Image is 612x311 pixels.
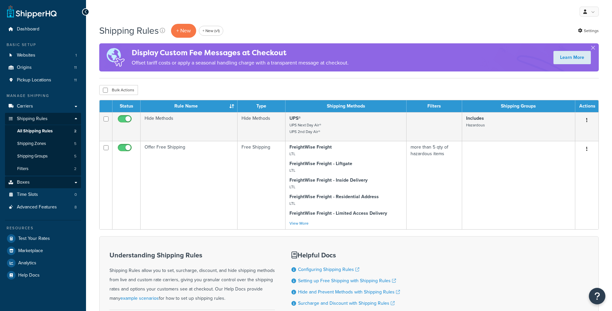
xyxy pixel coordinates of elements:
[5,233,81,244] a: Test Your Rates
[5,225,81,231] div: Resources
[553,51,591,64] a: Learn More
[5,138,81,150] a: Shipping Zones 5
[298,277,396,284] a: Setting up Free Shipping with Shipping Rules
[289,220,309,226] a: View More
[5,113,81,176] li: Shipping Rules
[5,176,81,189] a: Boxes
[575,100,598,112] th: Actions
[17,26,39,32] span: Dashboard
[298,300,395,307] a: Surcharge and Discount with Shipping Rules
[18,248,43,254] span: Marketplace
[466,122,485,128] small: Hazardous
[74,154,76,159] span: 5
[199,26,223,36] a: + New (v1)
[17,180,30,185] span: Boxes
[5,93,81,99] div: Manage Shipping
[74,65,77,70] span: 11
[132,47,349,58] h4: Display Custom Fee Messages at Checkout
[238,141,285,229] td: Free Shipping
[5,138,81,150] li: Shipping Zones
[17,128,53,134] span: All Shipping Rules
[5,23,81,35] a: Dashboard
[5,163,81,175] a: Filters 2
[17,192,38,198] span: Time Slots
[74,141,76,147] span: 5
[17,116,48,122] span: Shipping Rules
[18,236,50,242] span: Test Your Rates
[298,289,400,295] a: Hide and Prevent Methods with Shipping Rules
[17,104,33,109] span: Carriers
[289,115,301,122] strong: UPS®
[289,122,321,135] small: UPS Next Day Air® UPS 2nd Day Air®
[5,74,81,86] li: Pickup Locations
[298,266,359,273] a: Configuring Shipping Rules
[5,62,81,74] a: Origins 11
[238,100,285,112] th: Type
[5,150,81,162] a: Shipping Groups 5
[120,295,159,302] a: example scenarios
[289,160,352,167] strong: FreightWise Freight - Liftgate
[289,210,387,217] strong: FreightWise Freight - Limited Access Delivery
[5,49,81,62] li: Websites
[289,177,368,184] strong: FreightWise Freight - Inside Delivery
[289,151,295,157] small: LTL
[462,100,575,112] th: Shipping Groups
[5,189,81,201] a: Time Slots 0
[5,113,81,125] a: Shipping Rules
[5,163,81,175] li: Filters
[7,5,57,18] a: ShipperHQ Home
[5,49,81,62] a: Websites 1
[99,43,132,71] img: duties-banner-06bc72dcb5fe05cb3f9472aba00be2ae8eb53ab6f0d8bb03d382ba314ac3c341.png
[238,112,285,141] td: Hide Methods
[289,193,379,200] strong: FreightWise Freight - Residential Address
[5,125,81,137] li: All Shipping Rules
[18,260,36,266] span: Analytics
[5,125,81,137] a: All Shipping Rules 2
[5,100,81,112] a: Carriers
[75,53,77,58] span: 1
[5,269,81,281] a: Help Docs
[407,141,462,229] td: more than 5 qty of hazardous items
[17,77,51,83] span: Pickup Locations
[289,167,295,173] small: LTL
[5,201,81,213] a: Advanced Features 8
[5,245,81,257] li: Marketplace
[17,166,28,172] span: Filters
[74,77,77,83] span: 11
[141,112,238,141] td: Hide Methods
[17,204,57,210] span: Advanced Features
[74,128,76,134] span: 2
[141,100,238,112] th: Rule Name : activate to sort column ascending
[17,141,46,147] span: Shipping Zones
[74,204,77,210] span: 8
[5,189,81,201] li: Time Slots
[291,251,400,259] h3: Helpful Docs
[285,100,407,112] th: Shipping Methods
[289,184,295,190] small: LTL
[109,251,275,303] div: Shipping Rules allow you to set, surcharge, discount, and hide shipping methods from live and cus...
[407,100,462,112] th: Filters
[5,42,81,48] div: Basic Setup
[141,141,238,229] td: Offer Free Shipping
[17,65,32,70] span: Origins
[112,100,141,112] th: Status
[74,166,76,172] span: 2
[289,144,332,151] strong: FreightWise Freight
[5,74,81,86] a: Pickup Locations 11
[466,115,484,122] strong: Includes
[5,62,81,74] li: Origins
[589,288,605,304] button: Open Resource Center
[5,257,81,269] a: Analytics
[132,58,349,67] p: Offset tariff costs or apply a seasonal handling charge with a transparent message at checkout.
[99,24,159,37] h1: Shipping Rules
[17,154,48,159] span: Shipping Groups
[289,200,295,206] small: LTL
[74,192,77,198] span: 0
[171,24,196,37] p: + New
